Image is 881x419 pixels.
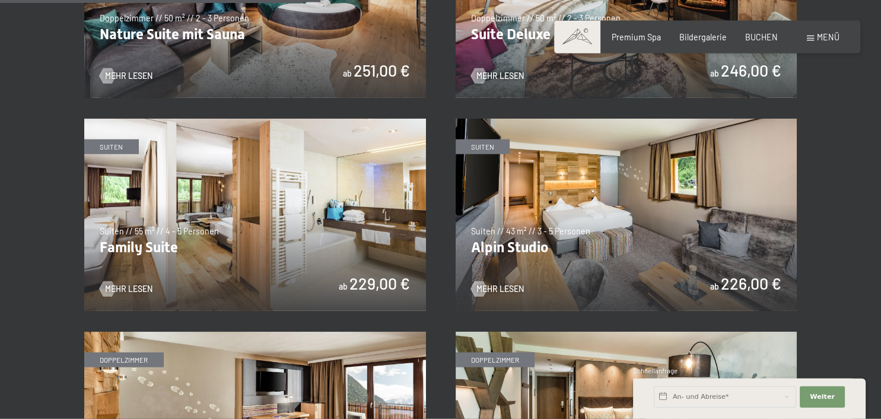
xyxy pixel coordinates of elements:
a: Junior [456,332,797,338]
span: Mehr Lesen [105,284,152,296]
span: Menü [817,32,839,42]
span: Mehr Lesen [476,71,524,82]
a: Premium Spa [612,32,661,42]
button: Weiter [800,386,845,408]
a: Vital Superior [84,332,426,338]
a: Mehr Lesen [100,71,152,82]
a: Mehr Lesen [471,71,524,82]
a: Family Suite [84,119,426,125]
img: Family Suite [84,119,426,311]
img: Alpin Studio [456,119,797,311]
span: Schnellanfrage [633,367,678,374]
span: Mehr Lesen [105,71,152,82]
a: Alpin Studio [456,119,797,125]
span: Mehr Lesen [476,284,524,296]
a: BUCHEN [745,32,778,42]
a: Mehr Lesen [100,284,152,296]
span: Weiter [810,392,835,402]
a: Mehr Lesen [471,284,524,296]
a: Bildergalerie [679,32,727,42]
